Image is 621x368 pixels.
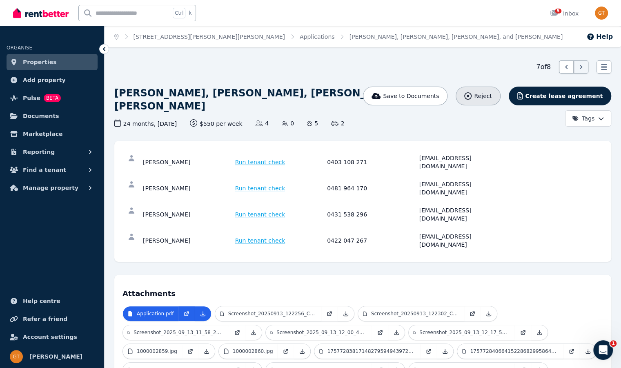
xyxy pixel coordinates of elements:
a: 1000002860.jpg [219,344,278,359]
button: Help [586,32,613,42]
span: 5 [555,9,561,13]
p: Screenshot_20250913_122256_Chrome.jpg [228,310,317,317]
a: Download Attachment [531,325,548,340]
span: Account settings [23,332,77,342]
span: Properties [23,57,57,67]
a: Open in new Tab [278,344,294,359]
a: PulseBETA [7,90,98,106]
span: Manage property [23,183,78,193]
span: k [189,10,191,16]
a: [STREET_ADDRESS][PERSON_NAME][PERSON_NAME] [134,33,285,40]
span: Reporting [23,147,55,157]
span: Run tenant check [235,184,285,192]
span: Run tenant check [235,210,285,219]
h1: [PERSON_NAME], [PERSON_NAME], [PERSON_NAME], and [PERSON_NAME] [114,87,443,113]
a: Open in new Tab [515,325,531,340]
div: [PERSON_NAME] [143,154,233,170]
span: Find a tenant [23,165,66,175]
p: 1000002859.jpg [137,348,177,355]
a: Download Attachment [481,306,497,321]
span: BETA [44,94,61,102]
p: Screenshot_20250913_122302_Chrome.jpg [371,310,460,317]
a: 17577283817148279594943972294201.jpg [314,344,421,359]
a: Help centre [7,293,98,309]
a: Marketplace [7,126,98,142]
div: 0422 047 267 [327,232,417,249]
a: Download Attachment [338,306,354,321]
a: Open in new Tab [421,344,437,359]
img: Gloria Thompson [10,350,23,363]
p: 17577284066415228682995864089626.jpg [470,348,559,355]
div: [PERSON_NAME] [143,232,233,249]
div: 0431 538 296 [327,206,417,223]
div: [EMAIL_ADDRESS][DOMAIN_NAME] [419,232,509,249]
span: Documents [23,111,59,121]
button: Manage property [7,180,98,196]
a: Screenshot_2025_09_13_12_00_48_09_c37d74246d9c81aa0bb824b5.jpg [266,325,372,340]
button: Create lease agreement [509,87,611,105]
div: 0481 964 170 [327,180,417,196]
a: Refer a friend [7,311,98,327]
div: [EMAIL_ADDRESS][DOMAIN_NAME] [419,180,509,196]
span: [PERSON_NAME], [PERSON_NAME], [PERSON_NAME], and [PERSON_NAME] [349,33,563,41]
a: Download Attachment [580,344,596,359]
a: Download Attachment [388,325,405,340]
span: Tags [572,114,594,123]
span: Run tenant check [235,158,285,166]
span: ORGANISE [7,45,32,51]
a: Properties [7,54,98,70]
p: Application.pdf [137,310,174,317]
span: [PERSON_NAME] [29,352,82,361]
span: Create lease agreement [525,92,603,100]
span: Add property [23,75,66,85]
a: 17577284066415228682995864089626.jpg [457,344,563,359]
button: Find a tenant [7,162,98,178]
h4: Attachments [122,283,603,299]
div: [PERSON_NAME] [143,206,233,223]
span: Refer a friend [23,314,67,324]
a: Open in new Tab [563,344,580,359]
span: Reject [474,92,492,100]
a: Download Attachment [198,344,215,359]
img: Gloria Thompson [595,7,608,20]
a: Open in new Tab [464,306,481,321]
a: Screenshot_2025_09_13_12_17_56_53_c37d74246d9c81aa0bb824b5.jpg [409,325,515,340]
span: Ctrl [173,8,185,18]
span: Save to Documents [383,92,439,100]
span: Marketplace [23,129,62,139]
div: Inbox [550,9,579,18]
span: 5 [307,119,318,127]
p: Screenshot_2025_09_13_12_17_56_53_c37d74246d9c81aa0bb824b5.jpg [419,329,510,336]
a: Account settings [7,329,98,345]
span: Help centre [23,296,60,306]
div: [EMAIL_ADDRESS][DOMAIN_NAME] [419,154,509,170]
a: Screenshot_20250913_122302_Chrome.jpg [358,306,464,321]
span: Pulse [23,93,40,103]
a: Download Attachment [294,344,310,359]
iframe: Intercom live chat [593,340,613,360]
a: Screenshot_20250913_122256_Chrome.jpg [215,306,321,321]
a: 1000002859.jpg [123,344,182,359]
span: 7 of 8 [536,62,551,72]
p: 17577283817148279594943972294201.jpg [327,348,416,355]
button: Reporting [7,144,98,160]
a: Open in new Tab [372,325,388,340]
div: 0403 108 271 [327,154,417,170]
a: Download Attachment [195,306,211,321]
a: Documents [7,108,98,124]
p: 1000002860.jpg [233,348,273,355]
p: Screenshot_2025_09_13_11_58_25_71_c37d74246d9c81aa0bb824b5.jpg [134,329,224,336]
span: 2 [331,119,344,127]
p: Screenshot_2025_09_13_12_00_48_09_c37d74246d9c81aa0bb824b5.jpg [276,329,367,336]
button: Tags [565,110,611,127]
a: Open in new Tab [229,325,245,340]
a: Screenshot_2025_09_13_11_58_25_71_c37d74246d9c81aa0bb824b5.jpg [123,325,229,340]
span: 0 [282,119,294,127]
a: Download Attachment [245,325,262,340]
img: RentBetter [13,7,69,19]
span: Run tenant check [235,236,285,245]
a: Open in new Tab [178,306,195,321]
a: Download Attachment [437,344,453,359]
nav: Breadcrumb [105,26,572,47]
span: 4 [256,119,269,127]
